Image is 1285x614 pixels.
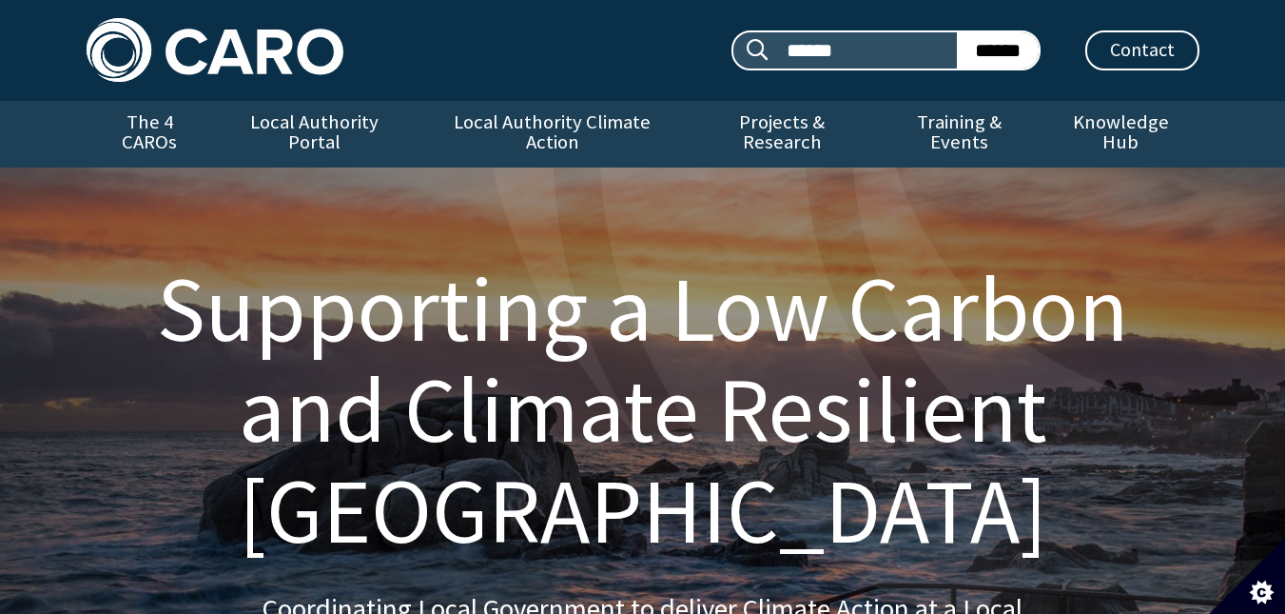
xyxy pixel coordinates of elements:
img: Caro logo [87,18,343,82]
a: Projects & Research [688,101,876,168]
a: Local Authority Climate Action [417,101,688,168]
a: Local Authority Portal [213,101,417,168]
a: Contact [1085,30,1199,70]
a: Knowledge Hub [1042,101,1198,168]
a: The 4 CAROs [87,101,213,168]
a: Training & Events [876,101,1042,168]
button: Set cookie preferences [1209,538,1285,614]
h1: Supporting a Low Carbon and Climate Resilient [GEOGRAPHIC_DATA] [109,259,1177,561]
